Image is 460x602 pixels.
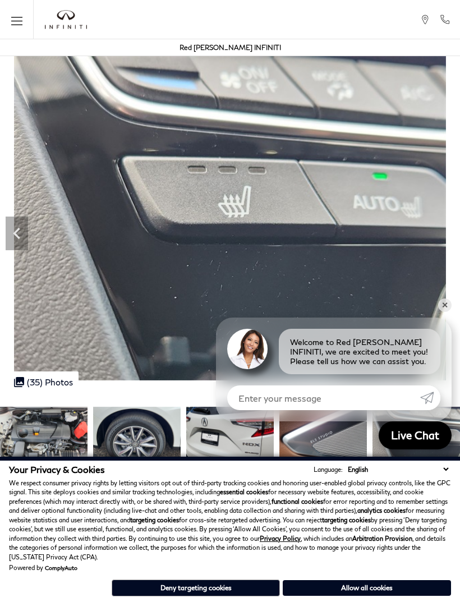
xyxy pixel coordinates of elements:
img: Used 2020 Platinum White Pearl Acura Technology Package image 34 [279,407,367,472]
button: Allow all cookies [283,580,451,596]
strong: targeting cookies [322,516,371,523]
a: Privacy Policy [260,535,301,542]
div: Language: [314,466,343,472]
img: INFINITI [45,10,87,29]
img: Used 2020 Platinum White Pearl Acura Technology Package image 35 [372,407,460,472]
img: Used 2020 Platinum White Pearl Acura Technology Package image 32 [93,407,181,472]
p: We respect consumer privacy rights by letting visitors opt out of third-party tracking cookies an... [9,479,451,562]
strong: functional cookies [272,498,323,505]
a: Red [PERSON_NAME] INFINITI [180,43,281,52]
img: Used 2020 Platinum White Pearl Acura Technology Package image 33 [186,407,274,472]
select: Language Select [345,465,451,474]
span: Live Chat [385,428,445,442]
div: Welcome to Red [PERSON_NAME] INFINITI, we are excited to meet you! Please tell us how we can assi... [279,329,440,374]
a: Submit [420,385,440,410]
strong: targeting cookies [130,516,179,523]
strong: Arbitration Provision [352,535,412,542]
div: (35) Photos [8,371,79,393]
div: Powered by [9,564,77,571]
img: Agent profile photo [227,329,268,369]
a: infiniti [45,10,87,29]
input: Enter your message [227,385,420,410]
a: Live Chat [379,421,452,449]
a: ComplyAuto [45,564,77,571]
span: Your Privacy & Cookies [9,464,105,475]
button: Deny targeting cookies [112,580,280,596]
div: Previous [6,217,28,250]
strong: essential cookies [220,488,268,495]
strong: analytics cookies [357,507,406,514]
